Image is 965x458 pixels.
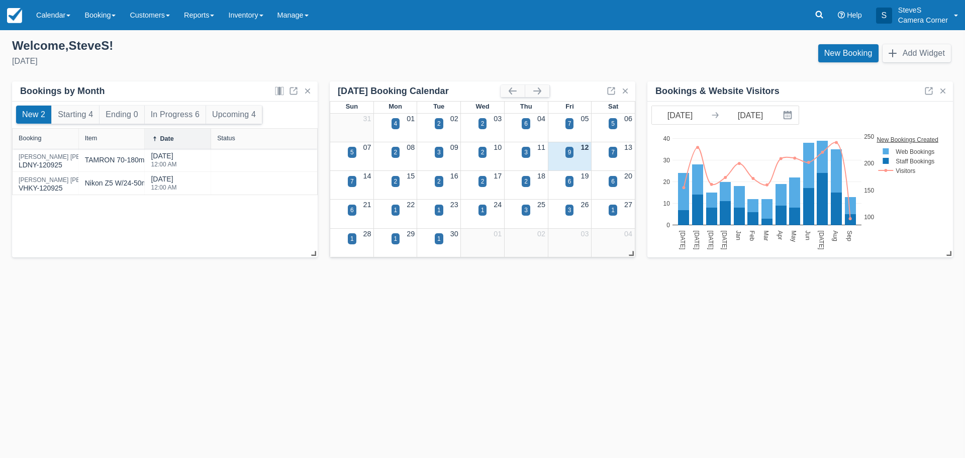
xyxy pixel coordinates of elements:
[898,5,948,15] p: SteveS
[437,234,441,243] div: 1
[151,161,176,167] div: 12:00 AM
[652,106,708,124] input: Start Date
[537,115,545,123] a: 04
[877,136,939,143] text: New Bookings Created
[847,11,862,19] span: Help
[624,172,632,180] a: 20
[838,12,845,19] i: Help
[608,103,618,110] span: Sat
[145,106,206,124] button: In Progress 6
[19,181,120,186] a: [PERSON_NAME] [PERSON_NAME]VHKY-120925
[624,230,632,238] a: 04
[611,119,615,128] div: 5
[338,85,501,97] div: [DATE] Booking Calendar
[524,177,528,186] div: 2
[19,154,120,160] div: [PERSON_NAME] [PERSON_NAME]
[363,115,371,123] a: 31
[85,135,98,142] div: Item
[568,148,571,157] div: 9
[363,143,371,151] a: 07
[12,38,474,53] div: Welcome , SteveS !
[494,230,502,238] a: 01
[394,148,398,157] div: 2
[20,85,105,97] div: Bookings by Month
[611,148,615,157] div: 7
[407,172,415,180] a: 15
[394,119,398,128] div: 4
[437,177,441,186] div: 2
[568,177,571,186] div: 6
[581,115,589,123] a: 05
[481,119,485,128] div: 2
[537,172,545,180] a: 18
[206,106,262,124] button: Upcoming 4
[350,234,354,243] div: 1
[624,115,632,123] a: 06
[389,103,402,110] span: Mon
[537,230,545,238] a: 02
[433,103,444,110] span: Tue
[19,177,120,194] div: VHKY-120925
[611,206,615,215] div: 1
[624,201,632,209] a: 27
[450,230,458,238] a: 30
[363,230,371,238] a: 28
[524,206,528,215] div: 3
[450,201,458,209] a: 23
[876,8,892,24] div: S
[12,55,474,67] div: [DATE]
[350,177,354,186] div: 7
[16,106,51,124] button: New 2
[481,148,485,157] div: 2
[394,206,398,215] div: 1
[19,135,42,142] div: Booking
[19,177,120,183] div: [PERSON_NAME] [PERSON_NAME]
[450,115,458,123] a: 02
[450,143,458,151] a: 09
[7,8,22,23] img: checkfront-main-nav-mini-logo.png
[883,44,951,62] button: Add Widget
[537,201,545,209] a: 25
[568,206,571,215] div: 3
[19,158,120,162] a: [PERSON_NAME] [PERSON_NAME]LDNY-120925
[524,148,528,157] div: 3
[151,174,176,197] div: [DATE]
[581,201,589,209] a: 26
[818,44,879,62] a: New Booking
[346,103,358,110] span: Sun
[581,143,589,151] a: 12
[407,115,415,123] a: 01
[437,206,441,215] div: 1
[437,148,441,157] div: 3
[394,177,398,186] div: 2
[494,172,502,180] a: 17
[611,177,615,186] div: 6
[537,143,545,151] a: 11
[85,155,211,165] div: TAMRON 70-180mm f/2.8 Di III for Sony
[407,230,415,238] a: 29
[481,206,485,215] div: 1
[624,143,632,151] a: 13
[363,201,371,209] a: 21
[520,103,532,110] span: Thu
[565,103,574,110] span: Fri
[722,106,779,124] input: End Date
[494,115,502,123] a: 03
[581,230,589,238] a: 03
[481,177,485,186] div: 2
[85,178,153,189] div: Nikon Z5 W/24-50mm
[350,206,354,215] div: 6
[350,148,354,157] div: 5
[151,185,176,191] div: 12:00 AM
[494,143,502,151] a: 10
[52,106,99,124] button: Starting 4
[160,135,173,142] div: Date
[581,172,589,180] a: 19
[494,201,502,209] a: 24
[217,135,235,142] div: Status
[655,85,780,97] div: Bookings & Website Visitors
[363,172,371,180] a: 14
[19,154,120,170] div: LDNY-120925
[407,143,415,151] a: 08
[407,201,415,209] a: 22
